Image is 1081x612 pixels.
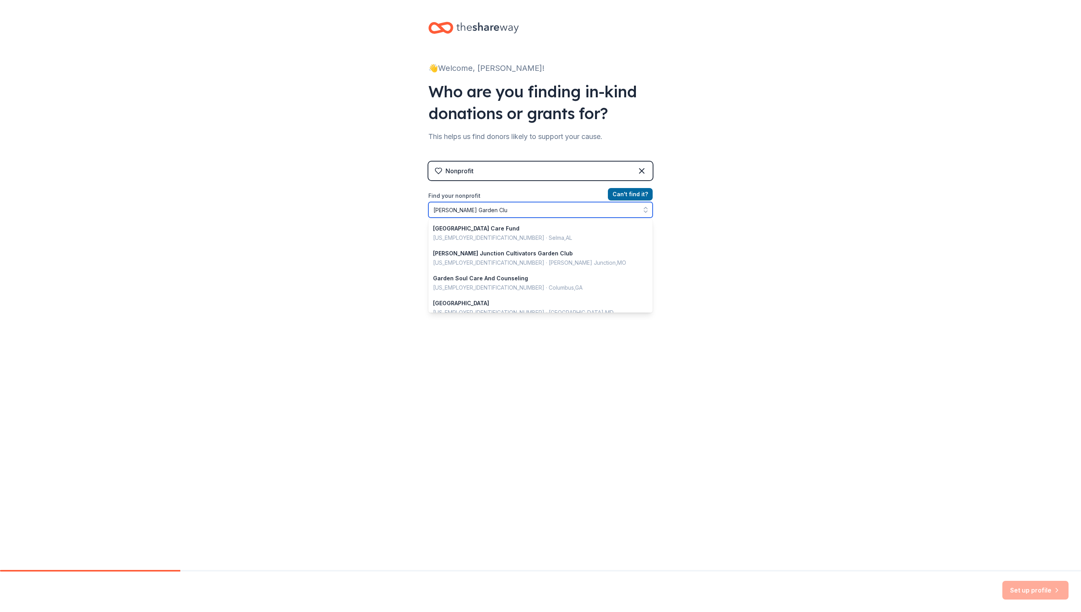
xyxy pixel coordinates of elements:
[433,283,639,292] div: [US_EMPLOYER_IDENTIFICATION_NUMBER] · Columbus , GA
[433,308,639,317] div: [US_EMPLOYER_IDENTIFICATION_NUMBER] · [GEOGRAPHIC_DATA] , MD
[433,258,639,267] div: [US_EMPLOYER_IDENTIFICATION_NUMBER] · [PERSON_NAME] Junction , MO
[433,299,639,308] div: [GEOGRAPHIC_DATA]
[433,274,639,283] div: Garden Soul Care And Counseling
[433,249,639,258] div: [PERSON_NAME] Junction Cultivators Garden Club
[433,224,639,233] div: [GEOGRAPHIC_DATA] Care Fund
[433,233,639,243] div: [US_EMPLOYER_IDENTIFICATION_NUMBER] · Selma , AL
[428,202,653,218] input: Search by name, EIN, or city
